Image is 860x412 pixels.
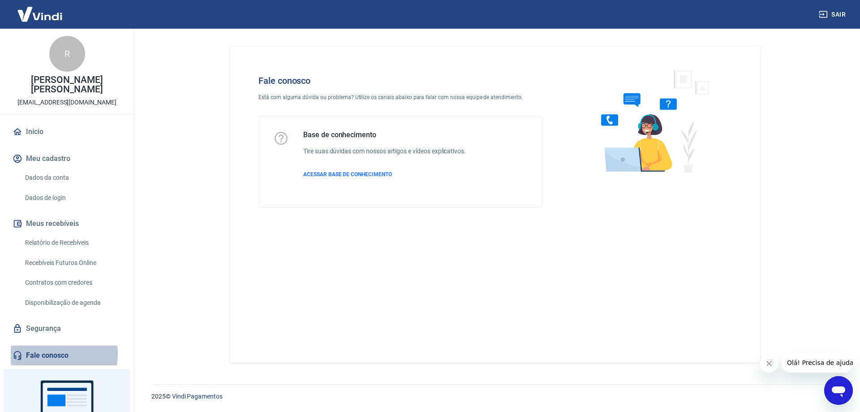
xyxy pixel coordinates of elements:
[817,6,849,23] button: Sair
[303,147,466,156] h6: Tire suas dúvidas com nossos artigos e vídeos explicativos.
[258,93,542,101] p: Está com alguma dúvida ou problema? Utilize os canais abaixo para falar com nossa equipe de atend...
[21,234,123,252] a: Relatório de Recebíveis
[21,294,123,312] a: Disponibilização de agenda
[782,353,853,373] iframe: Mensagem da empresa
[49,36,85,72] div: R
[21,189,123,207] a: Dados de login
[760,355,778,373] iframe: Fechar mensagem
[258,75,542,86] h4: Fale conosco
[5,6,75,13] span: Olá! Precisa de ajuda?
[21,254,123,272] a: Recebíveis Futuros Online
[583,61,719,181] img: Fale conosco
[303,130,466,139] h5: Base de conhecimento
[11,346,123,365] a: Fale conosco
[11,214,123,234] button: Meus recebíveis
[11,0,69,28] img: Vindi
[21,169,123,187] a: Dados da conta
[7,75,127,94] p: [PERSON_NAME] [PERSON_NAME]
[303,171,392,178] span: ACESSAR BASE DE CONHECIMENTO
[824,376,853,405] iframe: Botão para abrir a janela de mensagens
[11,149,123,169] button: Meu cadastro
[21,273,123,292] a: Contratos com credores
[11,319,123,338] a: Segurança
[303,170,466,178] a: ACESSAR BASE DE CONHECIMENTO
[11,122,123,142] a: Início
[151,392,838,401] p: 2025 ©
[17,98,116,107] p: [EMAIL_ADDRESS][DOMAIN_NAME]
[172,393,223,400] a: Vindi Pagamentos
